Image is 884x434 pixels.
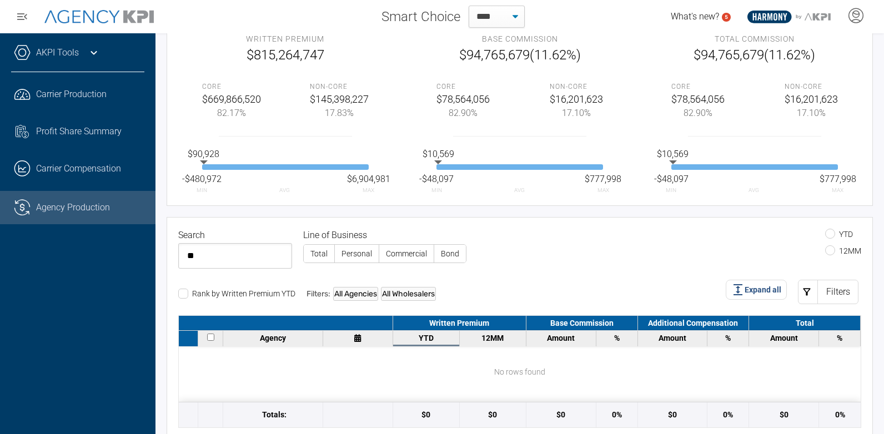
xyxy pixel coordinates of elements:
div: 17.83% [310,107,369,120]
span: Min value [654,173,689,186]
div: Amount [752,334,816,342]
label: Rank by Written Premium YTD [178,289,295,298]
div: Non-core [785,82,838,92]
div: $0 [556,409,565,421]
div: 82.90% [436,107,490,120]
div: Base Commission [526,316,638,330]
div: 0% [835,409,845,421]
div: Filters: [307,287,436,301]
div: Core [436,82,490,92]
span: Smart Choice [381,7,460,27]
div: Core [202,82,261,92]
span: Min [431,186,442,194]
span: Min value [182,173,222,186]
a: 5 [722,13,731,22]
div: Core [671,82,725,92]
div: Agency [226,334,320,342]
span: Average value [657,148,689,161]
a: AKPI Tools [36,46,79,59]
text: 5 [725,14,728,20]
span: Max [832,186,843,194]
div: $815,264,747 [202,45,369,65]
label: 12MM [825,246,861,255]
div: YTD [396,334,456,342]
div: $16,201,623 [785,92,838,107]
span: Avg [279,186,290,194]
span: Max [597,186,609,194]
label: Bond [434,245,466,263]
div: 0% [612,409,622,421]
label: Commercial [379,245,434,263]
div: Non-core [550,82,603,92]
span: Totals: [262,409,287,421]
div: Filters [817,280,858,304]
span: Avg [514,186,525,194]
div: $94,765,679 (11.62%) [436,45,603,65]
div: $78,564,056 [436,92,490,107]
div: 17.10% [550,107,603,120]
span: Max value [585,173,621,186]
label: YTD [825,230,853,239]
h3: Total Commission [671,33,838,45]
img: AgencyKPI [44,10,154,24]
span: Max value [820,173,856,186]
div: Non-core [310,82,369,92]
span: Min [666,186,676,194]
div: % [710,334,746,342]
span: What's new? [671,11,719,22]
div: $669,866,520 [202,92,261,107]
span: Profit Share Summary [36,125,122,138]
span: Avg [749,186,759,194]
div: $94,765,679 (11.62%) [671,45,838,65]
div: $16,201,623 [550,92,603,107]
h3: Base Commission [436,33,603,45]
span: Expand all [745,284,781,296]
button: Expand all [726,280,787,300]
div: 82.90% [671,107,725,120]
div: 17.10% [785,107,838,120]
div: Total [749,316,861,330]
div: Amount [641,334,705,342]
div: $0 [421,409,430,421]
span: Average value [188,148,219,161]
div: % [822,334,857,342]
span: Min [197,186,207,194]
div: Amount [529,334,593,342]
h3: Written Premium [202,33,369,45]
div: Additional Compensation [638,316,750,330]
span: Min value [419,173,454,186]
div: 0% [723,409,733,421]
div: $78,564,056 [671,92,725,107]
span: Carrier Production [36,88,107,101]
label: Search [178,229,209,242]
div: Written Premium [393,316,526,330]
span: Max [363,186,374,194]
div: % [599,334,635,342]
label: Total [304,245,334,263]
legend: Line of Business [303,229,466,242]
span: Average value [423,148,454,161]
button: Filters [798,280,858,304]
label: Personal [335,245,379,263]
span: Max value [347,173,390,186]
div: All Wholesalers [381,287,436,301]
span: 12 months data from the last reported month [481,334,504,342]
div: $0 [780,409,788,421]
div: $0 [668,409,677,421]
div: All Agencies [333,287,378,301]
div: $0 [488,409,497,421]
div: $145,398,227 [310,92,369,107]
div: 82.17% [202,107,261,120]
